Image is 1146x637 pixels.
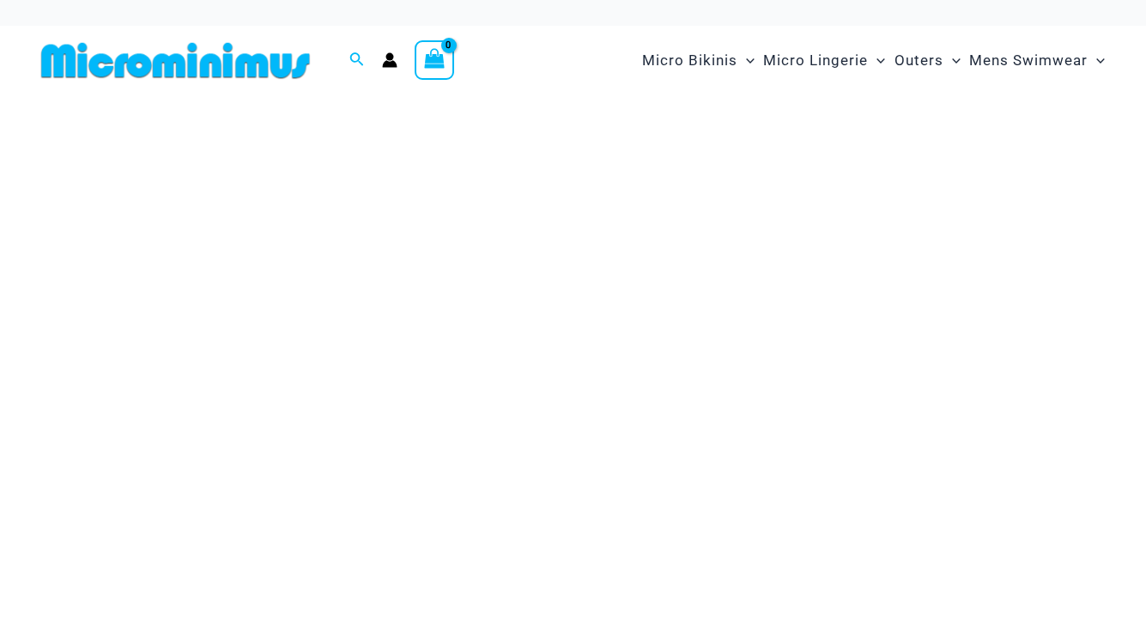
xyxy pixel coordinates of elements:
span: Menu Toggle [943,39,961,82]
span: Menu Toggle [1088,39,1105,82]
span: Mens Swimwear [969,39,1088,82]
nav: Site Navigation [635,32,1112,89]
span: Menu Toggle [737,39,755,82]
span: Outers [894,39,943,82]
a: Account icon link [382,52,397,68]
a: View Shopping Cart, empty [415,40,454,80]
a: OutersMenu ToggleMenu Toggle [890,34,965,87]
a: Search icon link [349,50,365,71]
span: Menu Toggle [868,39,885,82]
img: MM SHOP LOGO FLAT [34,41,317,80]
a: Micro LingerieMenu ToggleMenu Toggle [759,34,889,87]
span: Micro Bikinis [642,39,737,82]
a: Micro BikinisMenu ToggleMenu Toggle [638,34,759,87]
span: Micro Lingerie [763,39,868,82]
a: Mens SwimwearMenu ToggleMenu Toggle [965,34,1109,87]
